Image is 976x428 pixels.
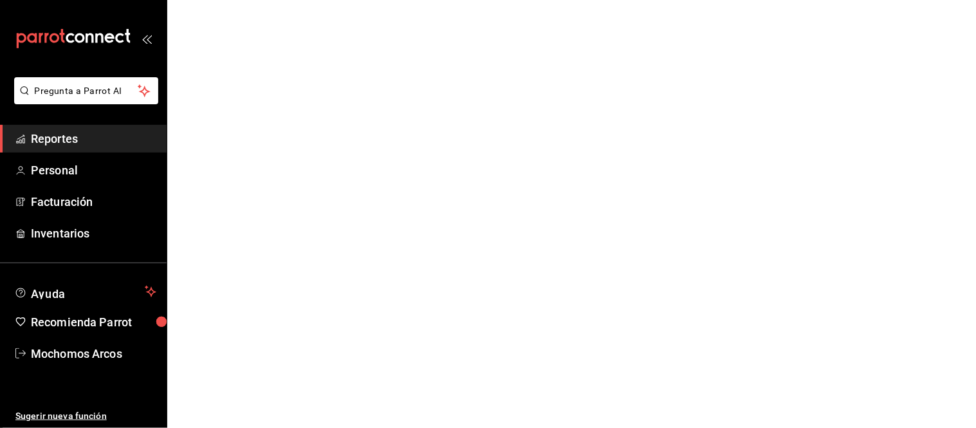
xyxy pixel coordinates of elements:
a: Pregunta a Parrot AI [9,93,158,107]
span: Mochomos Arcos [31,345,156,362]
span: Ayuda [31,284,140,299]
span: Inventarios [31,225,156,242]
span: Recomienda Parrot [31,313,156,331]
button: Pregunta a Parrot AI [14,77,158,104]
button: open_drawer_menu [142,33,152,44]
span: Personal [31,162,156,179]
span: Pregunta a Parrot AI [35,84,138,98]
span: Sugerir nueva función [15,409,156,423]
span: Reportes [31,130,156,147]
span: Facturación [31,193,156,210]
